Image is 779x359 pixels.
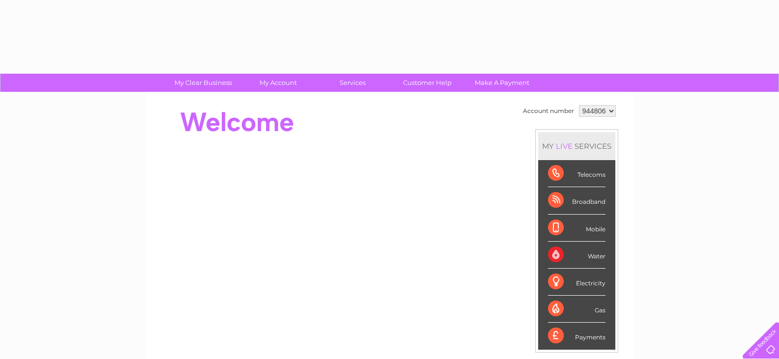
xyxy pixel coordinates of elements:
[548,160,606,187] div: Telecoms
[462,74,543,92] a: Make A Payment
[163,74,244,92] a: My Clear Business
[237,74,318,92] a: My Account
[548,215,606,242] div: Mobile
[548,242,606,269] div: Water
[548,187,606,214] div: Broadband
[548,269,606,296] div: Electricity
[538,132,615,160] div: MY SERVICES
[387,74,468,92] a: Customer Help
[554,141,575,151] div: LIVE
[548,323,606,349] div: Payments
[548,296,606,323] div: Gas
[520,103,577,119] td: Account number
[312,74,393,92] a: Services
